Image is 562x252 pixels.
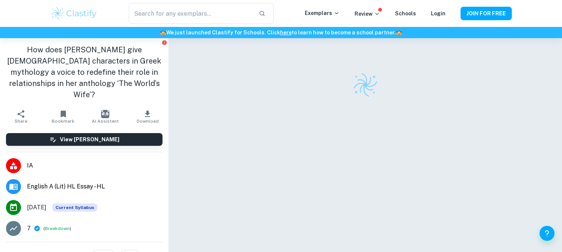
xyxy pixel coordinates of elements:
span: 🏫 [396,30,402,36]
input: Search for any exemplars... [129,3,252,24]
button: Report issue [161,40,167,45]
span: AI Assistant [92,119,119,124]
span: [DATE] [27,203,46,212]
span: IA [27,161,162,170]
span: 🏫 [160,30,166,36]
a: Schools [395,10,416,16]
span: English A (Lit) HL Essay - HL [27,182,162,191]
span: Download [137,119,159,124]
button: Bookmark [42,106,85,127]
span: ( ) [43,225,71,232]
button: AI Assistant [84,106,127,127]
p: 7 [27,224,31,233]
span: Bookmark [52,119,75,124]
img: AI Assistant [101,110,109,118]
h6: View [PERSON_NAME] [60,135,119,144]
p: Review [355,10,380,18]
button: Help and Feedback [540,226,555,241]
button: JOIN FOR FREE [461,7,512,20]
p: Exemplars [305,9,340,17]
a: Login [431,10,446,16]
span: Share [15,119,27,124]
h6: We just launched Clastify for Schools. Click to learn how to become a school partner. [1,28,561,37]
img: Clastify logo [51,6,98,21]
button: View [PERSON_NAME] [6,133,162,146]
span: Current Syllabus [52,203,97,212]
button: Download [127,106,169,127]
img: Clastify logo [352,72,379,98]
div: This exemplar is based on the current syllabus. Feel free to refer to it for inspiration/ideas wh... [52,203,97,212]
a: here [280,30,292,36]
h1: How does [PERSON_NAME] give [DEMOGRAPHIC_DATA] characters in Greek mythology a voice to redefine ... [6,44,162,100]
button: Breakdown [45,225,70,232]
